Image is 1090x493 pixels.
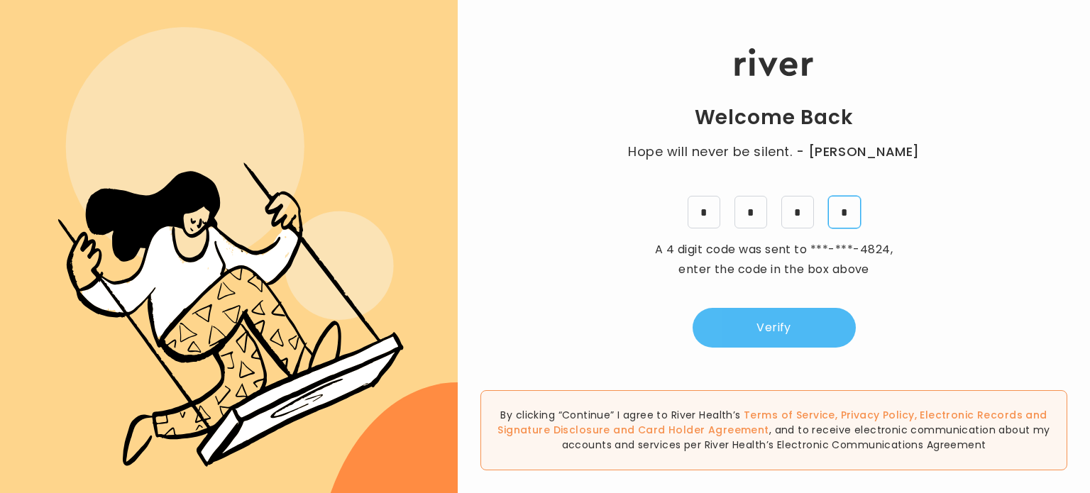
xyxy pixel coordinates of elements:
a: Electronic Records and Signature Disclosure [497,408,1047,437]
span: , , and [497,408,1047,437]
a: Terms of Service [744,408,835,422]
a: Privacy Policy [841,408,915,422]
input: 1 [828,196,861,228]
button: Verify [693,308,856,348]
p: Hope will never be silent. [615,142,934,162]
div: By clicking “Continue” I agree to River Health’s [480,390,1067,470]
a: Card Holder Agreement [638,423,769,437]
span: A 4 digit code was sent to , enter the code in the box above [655,241,893,277]
h1: Welcome Back [695,105,854,131]
input: 0 [734,196,767,228]
span: - [PERSON_NAME] [796,142,920,162]
input: 0 [781,196,814,228]
input: 3 [688,196,720,228]
span: , and to receive electronic communication about my accounts and services per River Health’s Elect... [562,423,1050,452]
